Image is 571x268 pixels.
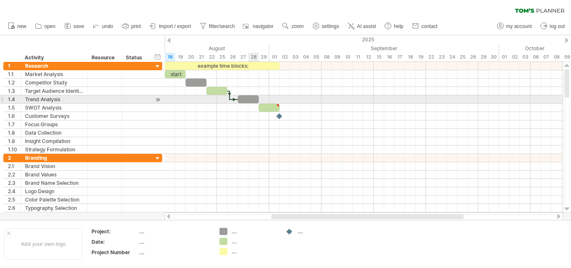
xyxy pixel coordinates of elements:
[186,53,196,61] div: Wednesday, 20 August 2025
[8,179,20,187] div: 2.3
[322,23,339,29] span: settings
[17,23,26,29] span: new
[8,187,20,195] div: 2.4
[374,53,384,61] div: Monday, 15 September 2025
[8,171,20,179] div: 2.2
[8,129,20,137] div: 1.8
[74,23,84,29] span: save
[541,53,551,61] div: Tuesday, 7 October 2025
[269,53,280,61] div: Monday, 1 September 2025
[8,196,20,204] div: 2.5
[416,53,426,61] div: Friday, 19 September 2025
[382,21,406,32] a: help
[8,87,20,95] div: 1.3
[92,228,138,235] div: Project:
[8,79,20,87] div: 1.2
[395,53,405,61] div: Wednesday, 17 September 2025
[165,70,186,78] div: start
[269,44,499,53] div: September 2025
[139,228,209,235] div: ....
[44,23,56,29] span: open
[126,54,144,62] div: Status
[530,53,541,61] div: Monday, 6 October 2025
[25,187,83,195] div: Logo Design
[280,21,306,32] a: zoom
[8,212,20,220] div: 2.7
[510,53,520,61] div: Thursday, 2 October 2025
[447,53,457,61] div: Wednesday, 24 September 2025
[8,112,20,120] div: 1.6
[8,120,20,128] div: 1.7
[165,62,280,70] div: example time blocks:
[332,53,342,61] div: Tuesday, 9 September 2025
[489,53,499,61] div: Tuesday, 30 September 2025
[495,21,534,32] a: my account
[538,21,567,32] a: log out
[25,212,83,220] div: Brand Voice Definition
[410,21,440,32] a: contact
[468,53,478,61] div: Friday, 26 September 2025
[478,53,489,61] div: Monday, 29 September 2025
[8,137,20,145] div: 1.9
[131,23,141,29] span: print
[8,204,20,212] div: 2.6
[436,53,447,61] div: Tuesday, 23 September 2025
[280,53,290,61] div: Tuesday, 2 September 2025
[291,23,303,29] span: zoom
[405,53,416,61] div: Thursday, 18 September 2025
[8,104,20,112] div: 1.5
[298,228,343,235] div: ....
[426,53,436,61] div: Monday, 22 September 2025
[394,23,403,29] span: help
[457,53,468,61] div: Thursday, 25 September 2025
[321,53,332,61] div: Monday, 8 September 2025
[25,204,83,212] div: Typography Selection
[209,23,235,29] span: filter/search
[25,104,83,112] div: SWOT Analysis
[139,249,209,256] div: ....
[290,53,301,61] div: Wednesday, 3 September 2025
[25,129,83,137] div: Data Collection
[232,238,277,245] div: ....
[242,21,276,32] a: navigator
[25,154,83,162] div: Branding
[357,23,376,29] span: AI assist
[421,23,438,29] span: contact
[499,53,510,61] div: Wednesday, 1 October 2025
[102,23,113,29] span: undo
[148,21,194,32] a: import / export
[198,21,237,32] a: filter/search
[92,238,138,245] div: Date:
[120,21,143,32] a: print
[25,54,83,62] div: Activity
[384,53,395,61] div: Tuesday, 16 September 2025
[259,53,269,61] div: Friday, 29 August 2025
[25,120,83,128] div: Focus Groups
[196,53,206,61] div: Thursday, 21 August 2025
[4,228,82,260] div: Add your own logo
[8,154,20,162] div: 2
[550,23,565,29] span: log out
[25,79,83,87] div: Competitor Study
[91,21,116,32] a: undo
[8,145,20,153] div: 1.10
[92,249,138,256] div: Project Number
[301,53,311,61] div: Thursday, 4 September 2025
[25,137,83,145] div: Insight Compilation
[25,145,83,153] div: Strategy Formulation
[353,53,363,61] div: Thursday, 11 September 2025
[62,21,87,32] a: save
[253,23,273,29] span: navigator
[165,53,175,61] div: Monday, 18 August 2025
[25,95,83,103] div: Trend Analysis
[8,162,20,170] div: 2.1
[232,228,277,235] div: ....
[238,53,248,61] div: Wednesday, 27 August 2025
[154,95,162,104] div: scroll to activity
[92,54,117,62] div: Resource
[25,196,83,204] div: Color Palette Selection
[25,112,83,120] div: Customer Surveys
[6,21,29,32] a: new
[227,53,238,61] div: Tuesday, 26 August 2025
[551,53,562,61] div: Wednesday, 8 October 2025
